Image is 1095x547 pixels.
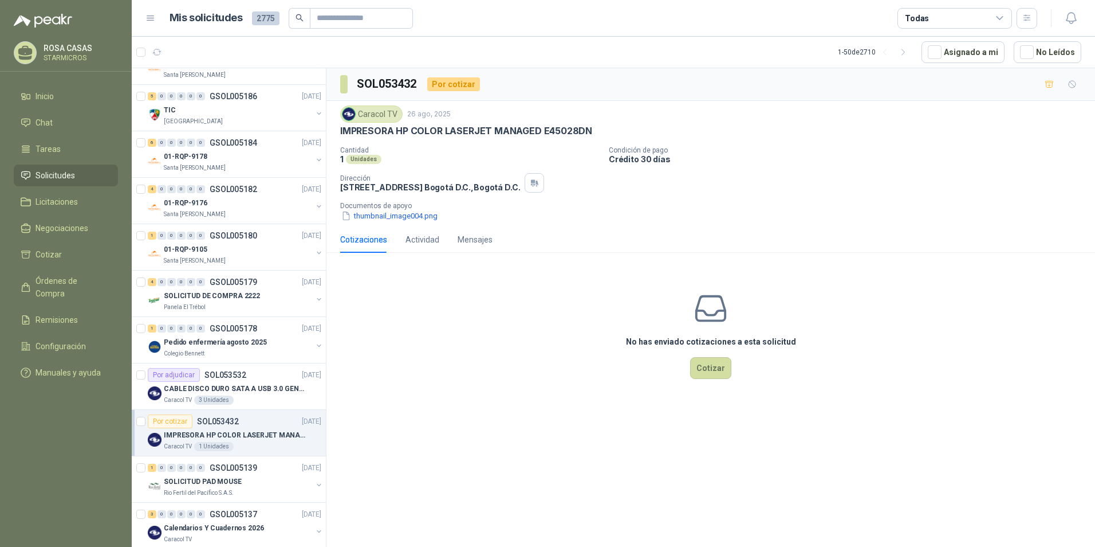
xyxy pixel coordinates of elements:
p: 01-RQP-9178 [164,151,207,162]
a: Configuración [14,335,118,357]
div: 1 [148,325,156,333]
div: 0 [187,185,195,193]
div: 0 [196,139,205,147]
h3: SOL053432 [357,75,418,93]
p: [STREET_ADDRESS] Bogotá D.C. , Bogotá D.C. [340,182,520,192]
span: Tareas [36,143,61,155]
div: 0 [187,325,195,333]
p: Santa [PERSON_NAME] [164,210,226,219]
div: 0 [177,510,186,518]
div: Unidades [346,155,381,164]
div: 0 [187,464,195,472]
p: [DATE] [302,463,321,474]
div: 1 [148,464,156,472]
p: GSOL005186 [210,92,257,100]
span: Remisiones [36,314,78,326]
a: Manuales y ayuda [14,362,118,384]
div: 4 [148,278,156,286]
div: 5 [148,92,156,100]
div: 3 [148,510,156,518]
button: Cotizar [690,357,731,379]
div: 4 [148,185,156,193]
div: 0 [196,232,205,240]
img: Logo peakr [14,14,72,28]
p: 1 [340,154,344,164]
div: 0 [167,232,176,240]
p: [DATE] [302,138,321,149]
p: Documentos de apoyo [340,202,1090,210]
p: 26 ago, 2025 [407,109,451,120]
p: GSOL005182 [210,185,257,193]
p: SOLICITUD PAD MOUSE [164,476,242,487]
p: 01-RQP-9105 [164,244,207,255]
img: Company Logo [148,201,162,214]
div: 0 [157,185,166,193]
p: [GEOGRAPHIC_DATA] [164,117,223,126]
p: SOL053532 [204,371,246,379]
div: 0 [167,139,176,147]
div: 0 [196,92,205,100]
p: STARMICROS [44,54,115,61]
img: Company Logo [148,247,162,261]
span: Configuración [36,340,86,353]
div: 0 [157,464,166,472]
a: Cotizar [14,244,118,265]
a: 4 0 0 0 0 0 GSOL005179[DATE] Company LogoSOLICITUD DE COMPRA 2222Panela El Trébol [148,275,324,312]
a: 1 0 0 0 0 0 GSOL005180[DATE] Company Logo01-RQP-9105Santa [PERSON_NAME] [148,229,324,265]
p: Cantidad [340,146,600,154]
p: Caracol TV [164,442,192,451]
div: 0 [177,185,186,193]
img: Company Logo [148,526,162,540]
div: 0 [196,464,205,472]
img: Company Logo [148,294,162,307]
p: GSOL005139 [210,464,257,472]
p: [DATE] [302,323,321,334]
div: 0 [157,278,166,286]
a: Remisiones [14,309,118,331]
p: [DATE] [302,416,321,427]
span: 2775 [252,11,279,25]
img: Company Logo [148,154,162,168]
a: Por cotizarSOL053432[DATE] Company LogoIMPRESORA HP COLOR LASERJET MANAGED E45028DNCaracol TV1 Un... [132,410,326,456]
p: Caracol TV [164,396,192,405]
div: Caracol TV [340,106,403,123]
p: GSOL005180 [210,232,257,240]
p: CABLE DISCO DURO SATA A USB 3.0 GENERICO [164,384,306,394]
div: 0 [157,510,166,518]
span: Licitaciones [36,196,78,208]
div: 0 [187,92,195,100]
div: Por adjudicar [148,368,200,382]
p: Dirección [340,174,520,182]
span: Inicio [36,90,54,103]
div: 0 [167,325,176,333]
p: GSOL005178 [210,325,257,333]
p: Calendarios Y Cuadernos 2026 [164,523,264,534]
span: Negociaciones [36,222,88,235]
a: Solicitudes [14,165,118,186]
p: Santa [PERSON_NAME] [164,71,226,80]
p: GSOL005137 [210,510,257,518]
div: 0 [177,278,186,286]
button: thumbnail_image004.png [340,210,439,222]
p: Santa [PERSON_NAME] [164,256,226,265]
div: Por cotizar [148,415,192,428]
a: 3 0 0 0 0 0 GSOL005137[DATE] Company LogoCalendarios Y Cuadernos 2026Caracol TV [148,507,324,544]
h3: No has enviado cotizaciones a esta solicitud [626,335,796,348]
div: 0 [187,510,195,518]
a: Chat [14,112,118,134]
div: 0 [196,325,205,333]
a: Inicio [14,85,118,107]
p: [DATE] [302,184,321,195]
div: 0 [157,139,166,147]
img: Company Logo [148,340,162,354]
p: IMPRESORA HP COLOR LASERJET MANAGED E45028DN [164,430,306,441]
div: 0 [167,464,176,472]
div: 0 [177,464,186,472]
a: Licitaciones [14,191,118,213]
img: Company Logo [148,433,162,447]
p: [DATE] [302,509,321,520]
a: Órdenes de Compra [14,270,118,304]
div: 0 [187,232,195,240]
a: Negociaciones [14,217,118,239]
p: Santa [PERSON_NAME] [164,163,226,173]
